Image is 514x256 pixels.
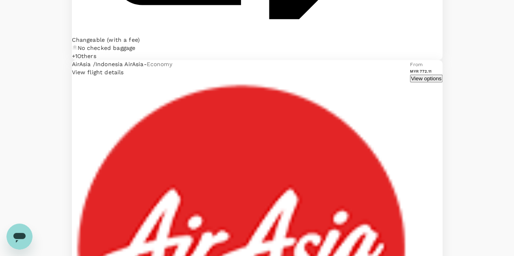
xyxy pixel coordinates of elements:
span: + 1 [72,53,77,59]
span: Changeable (with a fee) [72,37,140,43]
span: From [410,62,423,67]
span: AirAsia / Indonesia AirAsia [72,60,144,68]
div: +1Others [72,52,410,60]
p: View flight details [72,68,410,76]
span: - [143,60,146,68]
button: View options [410,75,442,82]
h6: MYR 772.11 [410,69,442,74]
iframe: Button to launch messaging window [7,224,33,250]
span: Others [77,53,96,59]
div: No checked baggage [72,44,410,52]
span: No checked baggage [78,45,136,51]
span: Economy [147,60,172,68]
